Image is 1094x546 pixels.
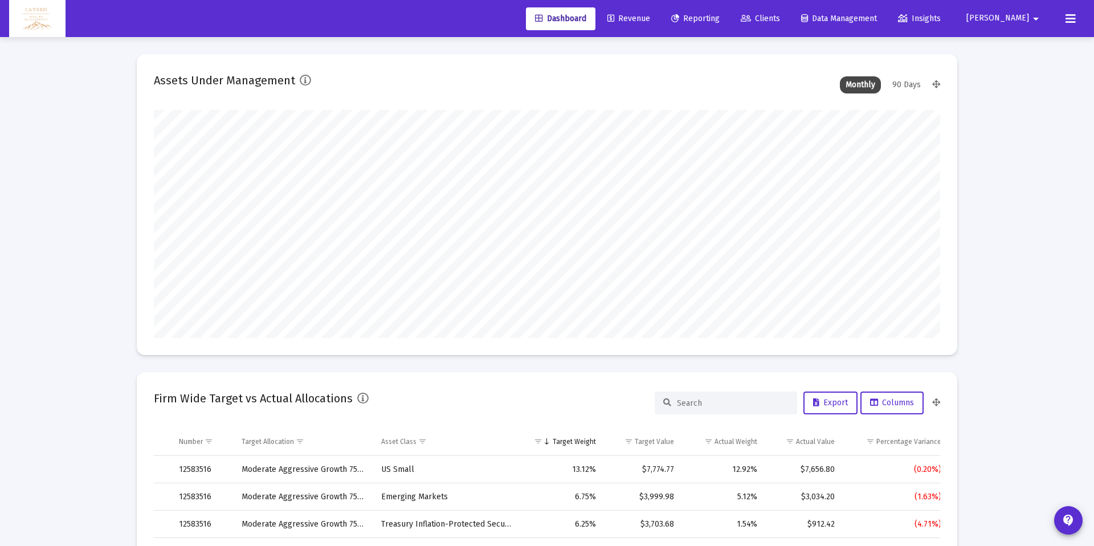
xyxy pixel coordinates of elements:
mat-icon: contact_support [1062,514,1075,527]
span: Revenue [607,14,650,23]
span: Show filter options for column 'Number' [205,437,213,446]
button: Export [803,392,858,414]
div: $7,774.77 [612,464,673,475]
div: Number [179,437,203,446]
span: Show filter options for column 'Target Value' [624,437,633,446]
a: Revenue [598,7,659,30]
div: Actual Weight [715,437,757,446]
h2: Assets Under Management [154,71,295,89]
div: Target Value [635,437,674,446]
div: $7,656.80 [773,464,835,475]
td: Column Asset Class [373,428,522,455]
button: Columns [860,392,924,414]
span: Export [813,398,848,408]
div: (4.71%) [851,519,941,530]
td: Column Actual Weight [682,428,765,455]
span: Data Management [801,14,877,23]
div: 1.54% [690,519,757,530]
div: Monthly [840,76,881,93]
div: 90 Days [887,76,926,93]
td: Column Percentage Variance [843,428,949,455]
a: Data Management [792,7,886,30]
span: Show filter options for column 'Actual Weight' [704,437,713,446]
span: Show filter options for column 'Asset Class' [418,437,427,446]
span: Show filter options for column 'Percentage Variance' [866,437,875,446]
span: [PERSON_NAME] [966,14,1029,23]
td: Moderate Aggressive Growth 75/25 [234,511,373,538]
td: Emerging Markets [373,483,522,511]
div: (1.63%) [851,491,941,503]
a: Insights [889,7,950,30]
div: Asset Class [381,437,417,446]
span: Show filter options for column 'Actual Value' [786,437,794,446]
span: Insights [898,14,941,23]
mat-icon: arrow_drop_down [1029,7,1043,30]
div: Target Weight [553,437,596,446]
td: Column Number [171,428,234,455]
div: 6.75% [529,491,596,503]
span: Dashboard [535,14,586,23]
td: Column Target Weight [521,428,604,455]
span: Show filter options for column 'Target Weight' [534,437,542,446]
img: Dashboard [18,7,57,30]
div: $912.42 [773,519,835,530]
td: Moderate Aggressive Growth 75/25 [234,456,373,483]
td: 12583516 [171,511,234,538]
td: 12583516 [171,483,234,511]
td: Column Target Allocation [234,428,373,455]
h2: Firm Wide Target vs Actual Allocations [154,389,353,408]
td: US Small [373,456,522,483]
button: [PERSON_NAME] [953,7,1056,30]
div: 12.92% [690,464,757,475]
td: Moderate Aggressive Growth 75/25 [234,483,373,511]
div: $3,703.68 [612,519,673,530]
div: $3,034.20 [773,491,835,503]
td: Column Actual Value [765,428,843,455]
div: $3,999.98 [612,491,673,503]
span: Show filter options for column 'Target Allocation' [296,437,304,446]
div: 5.12% [690,491,757,503]
td: Treasury Inflation-Protected Security [373,511,522,538]
td: Column Target Value [604,428,681,455]
div: Actual Value [796,437,835,446]
span: Columns [870,398,914,408]
div: (0.20%) [851,464,941,475]
input: Search [677,398,789,408]
span: Clients [741,14,780,23]
td: 12583516 [171,456,234,483]
span: Reporting [671,14,720,23]
a: Dashboard [526,7,595,30]
div: Percentage Variance [876,437,941,446]
div: 6.25% [529,519,596,530]
div: Target Allocation [242,437,294,446]
div: 13.12% [529,464,596,475]
a: Clients [732,7,789,30]
a: Reporting [662,7,729,30]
